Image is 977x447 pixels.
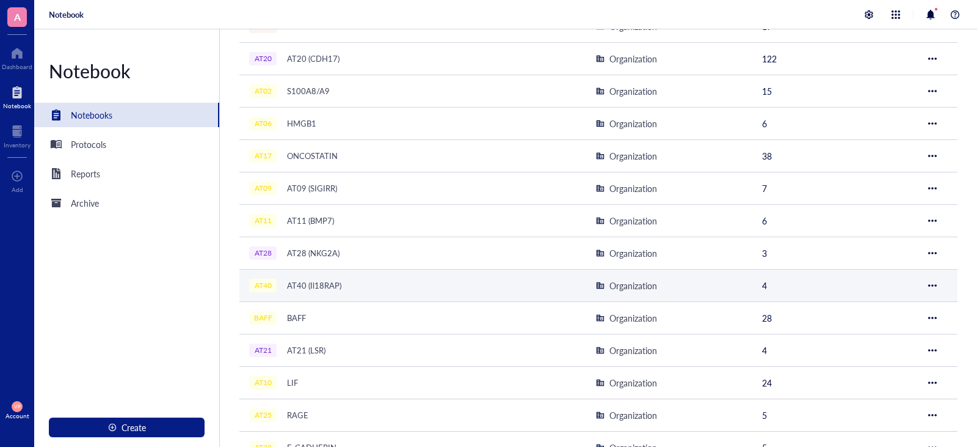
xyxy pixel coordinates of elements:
[71,196,99,210] div: Archive
[14,9,21,24] span: A
[4,122,31,149] a: Inventory
[34,132,219,157] a: Protocols
[752,172,918,204] td: 7
[752,334,918,366] td: 4
[5,412,29,419] div: Account
[752,237,918,269] td: 3
[281,180,343,197] div: AT09 (SIGIRR)
[752,139,918,172] td: 38
[34,59,219,83] div: Notebook
[71,167,100,180] div: Reports
[609,311,657,325] div: Organization
[609,408,657,422] div: Organization
[49,418,205,437] button: Create
[12,186,23,193] div: Add
[752,107,918,139] td: 6
[609,149,657,163] div: Organization
[71,138,106,151] div: Protocols
[281,50,345,67] div: AT20 (CDH17)
[609,279,657,292] div: Organization
[609,246,657,260] div: Organization
[281,212,340,229] div: AT11 (BMP7)
[752,399,918,431] td: 5
[4,141,31,149] div: Inventory
[281,115,322,132] div: HMGB1
[34,161,219,186] a: Reports
[3,102,31,109] div: Notebook
[122,423,146,432] span: Create
[34,191,219,215] a: Archive
[281,407,314,424] div: RAGE
[609,182,657,195] div: Organization
[752,269,918,301] td: 4
[281,342,331,359] div: AT21 (LSR)
[609,376,657,390] div: Organization
[281,277,347,294] div: AT40 (Il18RAP)
[281,245,345,262] div: AT28 (NKG2A)
[752,75,918,107] td: 15
[752,301,918,334] td: 28
[752,366,918,399] td: 24
[3,83,31,109] a: Notebook
[2,43,32,70] a: Dashboard
[281,83,335,100] div: S100A8/A9
[2,63,32,70] div: Dashboard
[609,117,657,130] div: Organization
[752,204,918,237] td: 6
[609,214,657,227] div: Organization
[281,147,343,164] div: ONCOSTATIN
[34,103,219,127] a: Notebooks
[71,108,112,122] div: Notebooks
[609,344,657,357] div: Organization
[609,84,657,98] div: Organization
[49,9,84,20] a: Notebook
[609,52,657,65] div: Organization
[752,42,918,75] td: 122
[281,309,311,327] div: BAFF
[14,404,20,409] span: VP
[281,374,303,391] div: LIF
